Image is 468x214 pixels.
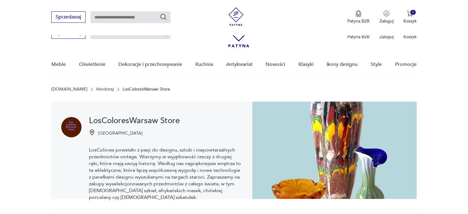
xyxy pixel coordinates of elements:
p: Koszyk [403,34,417,40]
img: Ikonka pinezki mapy [89,129,95,135]
img: Ikona koszyka [407,10,413,17]
p: [GEOGRAPHIC_DATA] [98,130,142,136]
a: Sprzedawaj [51,15,86,20]
a: Klasyki [298,53,314,76]
a: Oświetlenie [79,53,106,76]
p: Zaloguj [379,18,394,24]
a: Vendorzy [96,87,114,92]
button: 0Koszyk [403,10,417,24]
div: 0 [410,10,416,15]
a: Ikona medaluPatyna B2B [347,10,370,24]
p: Patyna B2B [347,18,370,24]
a: Sprzedawaj [51,31,86,36]
a: Antykwariat [226,53,253,76]
h1: LosColoresWarsaw Store [89,117,242,124]
p: Zaloguj [379,34,394,40]
p: Patyna B2B [347,34,370,40]
p: LosColoresWarsaw Store [122,87,170,92]
img: Patyna - sklep z meblami i dekoracjami vintage [227,7,245,26]
button: Zaloguj [379,10,394,24]
a: Kuchnia [195,53,213,76]
button: Patyna B2B [347,10,370,24]
p: LosColores powstało z pasji do designu, sztuki i niepowtarzalnych przedmiotów vintage. Wierzymy w... [89,147,242,201]
button: Szukaj [160,13,167,21]
a: Promocje [395,53,417,76]
a: Style [371,53,382,76]
a: Meble [51,53,66,76]
a: Nowości [266,53,285,76]
a: [DOMAIN_NAME] [51,87,87,92]
a: Dekoracje i przechowywanie [118,53,182,76]
img: Ikonka użytkownika [383,10,390,17]
p: Koszyk [403,18,417,24]
a: Ikony designu [326,53,358,76]
button: Sprzedawaj [51,11,86,23]
img: Ikona medalu [355,10,362,17]
img: LosColoresWarsaw Store [61,117,82,137]
img: LosColoresWarsaw Store [252,102,417,199]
